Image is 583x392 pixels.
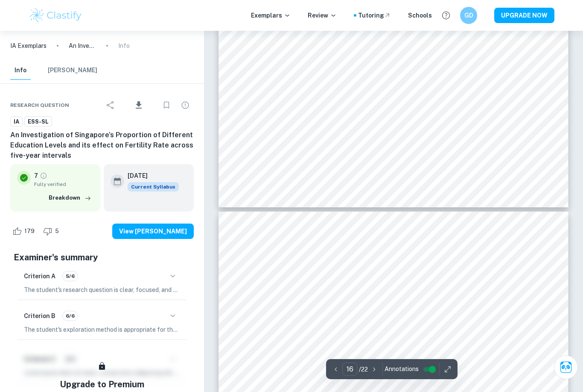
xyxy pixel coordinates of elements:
[112,224,194,239] button: View [PERSON_NAME]
[63,312,78,320] span: 6/6
[408,11,432,20] a: Schools
[11,118,22,126] span: IA
[177,97,194,114] div: Report issue
[308,11,337,20] p: Review
[24,271,55,281] h6: Criterion A
[10,61,31,80] button: Info
[48,61,97,80] button: [PERSON_NAME]
[24,116,52,127] a: ESS-SL
[128,171,172,180] h6: [DATE]
[40,172,47,180] a: Grade fully verified
[24,311,55,321] h6: Criterion B
[460,7,477,24] button: GD
[10,224,39,238] div: Like
[121,94,156,116] div: Download
[47,192,93,204] button: Breakdown
[128,182,179,192] span: Current Syllabus
[10,130,194,161] h6: An Investigation of Singapore’s Proportion of Different Education Levels and its effect on Fertil...
[25,118,52,126] span: ESS-SL
[63,272,78,280] span: 5/6
[10,41,47,50] a: IA Exemplars
[60,378,144,391] h5: Upgrade to Premium
[385,365,419,374] span: Annotations
[14,251,190,264] h5: Examiner's summary
[20,227,39,236] span: 179
[34,180,93,188] span: Fully verified
[10,101,69,109] span: Research question
[554,355,578,379] button: Ask Clai
[29,7,83,24] img: Clastify logo
[118,41,130,50] p: Info
[69,41,96,50] p: An Investigation of Singapore’s Proportion of Different Education Levels and its effect on Fertil...
[439,8,453,23] button: Help and Feedback
[128,182,179,192] div: This exemplar is based on the current syllabus. Feel free to refer to it for inspiration/ideas wh...
[158,97,175,114] div: Bookmark
[10,116,23,127] a: IA
[358,11,391,20] a: Tutoring
[464,11,474,20] h6: GD
[50,227,64,236] span: 5
[34,171,38,180] p: 7
[102,97,119,114] div: Share
[24,325,180,334] p: The student's exploration method is appropriate for the posed research question, utilizing second...
[251,11,291,20] p: Exemplars
[494,8,554,23] button: UPGRADE NOW
[41,224,64,238] div: Dislike
[359,365,368,374] p: / 22
[24,285,180,295] p: The student's research question is clear, focused, and fully relevant to the investigation, as it...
